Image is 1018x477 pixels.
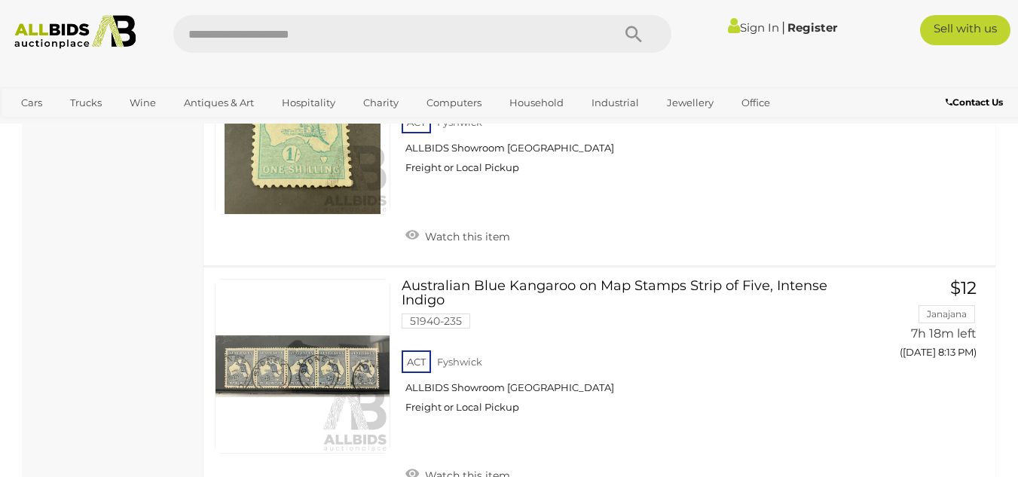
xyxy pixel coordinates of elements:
[732,90,780,115] a: Office
[402,224,514,246] a: Watch this item
[946,94,1007,111] a: Contact Us
[657,90,723,115] a: Jewellery
[875,39,980,127] a: $32 Janajana 7h 17m left ([DATE] 8:12 PM)
[946,96,1003,108] b: Contact Us
[70,115,197,140] a: [GEOGRAPHIC_DATA]
[582,90,649,115] a: Industrial
[120,90,166,115] a: Wine
[413,39,852,186] a: Australian 1916 Kangaroo on Map Stamp, Mint, One Shilling, Third Watermark 51940-236 ACT Fyshwick...
[8,15,143,49] img: Allbids.com.au
[787,20,837,35] a: Register
[413,279,852,426] a: Australian Blue Kangaroo on Map Stamps Strip of Five, Intense Indigo 51940-235 ACT Fyshwick ALLBI...
[728,20,779,35] a: Sign In
[11,115,62,140] a: Sports
[920,15,1010,45] a: Sell with us
[11,90,52,115] a: Cars
[421,230,510,243] span: Watch this item
[781,19,785,35] span: |
[875,279,980,367] a: $12 Janajana 7h 18m left ([DATE] 8:13 PM)
[353,90,408,115] a: Charity
[417,90,491,115] a: Computers
[174,90,264,115] a: Antiques & Art
[500,90,573,115] a: Household
[60,90,112,115] a: Trucks
[950,277,977,298] span: $12
[272,90,345,115] a: Hospitality
[596,15,671,53] button: Search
